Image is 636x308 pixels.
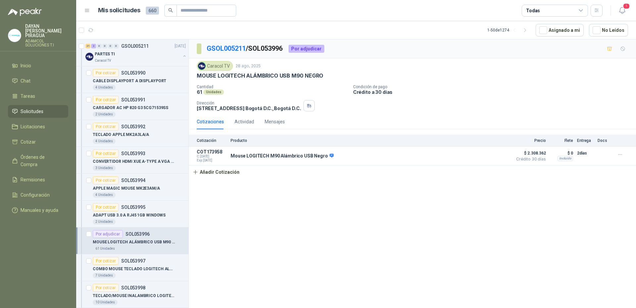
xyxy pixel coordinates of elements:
p: SOL053990 [121,71,145,75]
div: Por cotizar [93,123,119,131]
p: SOL053994 [121,178,145,183]
div: Incluido [557,156,573,161]
span: Tareas [21,92,35,100]
a: Por cotizarSOL053998TECLADO/MOUSE INALAMBRICO LOGITECH MK27010 Unidades [76,281,188,308]
a: Por adjudicarSOL053996MOUSE LOGITECH ALÁMBRICO USB M90 NEGRO61 Unidades [76,227,188,254]
span: Licitaciones [21,123,45,130]
div: 0 [108,44,113,48]
span: $ 2.308.362 [513,149,546,157]
p: TECLADO APPLE MK2A3LA/A [93,132,149,138]
span: 1 [623,3,630,9]
a: Solicitudes [8,105,68,118]
span: Exp: [DATE] [197,158,227,162]
div: Por cotizar [93,176,119,184]
span: Chat [21,77,30,85]
span: Crédito 30 días [513,157,546,161]
img: Company Logo [198,62,205,70]
span: Remisiones [21,176,45,183]
span: Cotizar [21,138,36,146]
img: Logo peakr [8,8,42,16]
p: 28 ago, 2025 [236,63,261,69]
div: 4 Unidades [93,139,116,144]
p: CABLE DISPLAYPORT A DISPLAYPORT [93,78,166,84]
p: TECLADO/MOUSE INALAMBRICO LOGITECH MK270 [93,293,175,299]
a: 21 2 0 0 0 0 GSOL005211[DATE] Company LogoPARTES TICaracol TV [85,42,187,63]
p: Producto [231,138,509,143]
div: Por cotizar [93,257,119,265]
button: Añadir Cotización [189,165,243,179]
a: Licitaciones [8,120,68,133]
div: 2 [91,44,96,48]
div: Mensajes [265,118,285,125]
div: 2 Unidades [93,219,116,224]
div: Todas [526,7,540,14]
a: Por cotizarSOL053991CARGADOR AC HP 820 G3 5CG71539SS2 Unidades [76,93,188,120]
p: Entrega [577,138,594,143]
div: Por cotizar [93,69,119,77]
a: Órdenes de Compra [8,151,68,171]
p: MOUSE LOGITECH ALÁMBRICO USB M90 NEGRO [93,239,175,245]
p: 61 [197,89,202,95]
a: Por cotizarSOL053995ADAPT USB 3.0 A RJ45 1GB WINDOWS2 Unidades [76,201,188,227]
img: Company Logo [8,29,21,42]
h1: Mis solicitudes [98,6,140,15]
p: Crédito a 30 días [353,89,633,95]
p: 2 días [577,149,594,157]
div: Por cotizar [93,284,119,292]
img: Company Logo [85,53,93,61]
a: Tareas [8,90,68,102]
p: Caracol TV [95,58,111,63]
span: Órdenes de Compra [21,154,62,168]
div: 0 [97,44,102,48]
div: Unidades [203,90,224,95]
p: Docs [598,138,611,143]
p: COT173958 [197,149,227,154]
p: DAYAN [PERSON_NAME] PIRAGUA [25,24,68,38]
button: 1 [616,5,628,17]
div: Caracol TV [197,61,233,71]
p: Mouse LOGITECH M90 Alámbrico USB Negro [231,153,334,159]
p: Precio [513,138,546,143]
p: Flete [550,138,573,143]
div: 0 [114,44,119,48]
div: Cotizaciones [197,118,224,125]
p: Dirección [197,101,301,105]
a: Chat [8,75,68,87]
p: Cantidad [197,85,348,89]
p: SOL053993 [121,151,145,156]
div: 1 - 50 de 1274 [487,25,530,35]
p: [STREET_ADDRESS] Bogotá D.C. , Bogotá D.C. [197,105,301,111]
a: Por cotizarSOL053992TECLADO APPLE MK2A3LA/A4 Unidades [76,120,188,147]
p: SOL053995 [121,205,145,210]
span: C: [DATE] [197,154,227,158]
p: SOL053992 [121,124,145,129]
p: MOUSE LOGITECH ALÁMBRICO USB M90 NEGRO [197,72,323,79]
a: Cotizar [8,136,68,148]
a: Por cotizarSOL053994APPLE MAGIC MOUSE MK2E3AM/A4 Unidades [76,174,188,201]
p: ADAPT USB 3.0 A RJ45 1GB WINDOWS [93,212,166,218]
p: Cotización [197,138,227,143]
span: Solicitudes [21,108,43,115]
div: 7 Unidades [93,273,116,278]
p: [DATE] [175,43,186,49]
span: Inicio [21,62,31,69]
span: Manuales y ayuda [21,207,58,214]
p: SOL053998 [121,285,145,290]
button: Asignado a mi [536,24,584,36]
a: Manuales y ayuda [8,204,68,216]
p: PARTES TI [95,51,115,57]
a: GSOL005211 [207,44,246,52]
span: Configuración [21,191,50,199]
div: Por adjudicar [93,230,123,238]
a: Inicio [8,59,68,72]
div: 0 [102,44,107,48]
div: Por cotizar [93,96,119,104]
p: Condición de pago [353,85,633,89]
a: Configuración [8,189,68,201]
div: 3 Unidades [93,165,116,171]
p: ADAMCOL SOLUCIONES T.I [25,39,68,47]
div: 61 Unidades [93,246,118,251]
div: 4 Unidades [93,192,116,198]
p: SOL053991 [121,97,145,102]
a: Por cotizarSOL053990CABLE DISPLAYPORT A DISPLAYPORT4 Unidades [76,66,188,93]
